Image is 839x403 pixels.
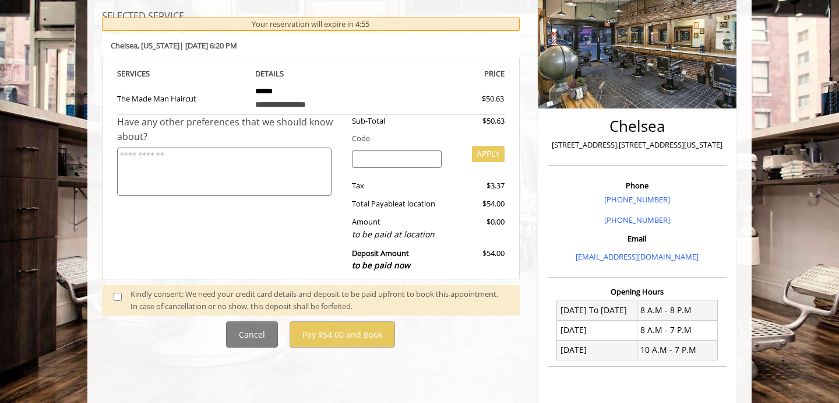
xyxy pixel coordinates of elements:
div: Code [343,132,505,145]
span: at location [399,198,435,209]
div: $54.00 [450,247,504,272]
td: The Made Man Haircut [117,80,246,114]
td: 10 A.M - 7 P.M [637,340,717,360]
th: DETAILS [246,67,376,80]
th: SERVICE [117,67,246,80]
th: PRICE [375,67,505,80]
div: Kindly consent: We need your credit card details and deposit to be paid upfront to book this appo... [131,288,508,313]
h3: Phone [551,181,724,190]
div: $0.00 [450,216,504,241]
a: [PHONE_NUMBER] [604,194,670,205]
p: [STREET_ADDRESS],[STREET_ADDRESS][US_STATE] [551,139,724,151]
div: Sub-Total [343,115,451,127]
h2: Chelsea [551,118,724,135]
a: [PHONE_NUMBER] [604,215,670,225]
h3: Opening Hours [548,288,727,296]
div: Tax [343,180,451,192]
button: Cancel [226,321,278,348]
h3: SELECTED SERVICE [102,12,520,22]
div: to be paid at location [352,228,442,241]
button: APPLY [472,146,505,162]
div: $54.00 [450,198,504,210]
a: [EMAIL_ADDRESS][DOMAIN_NAME] [576,251,699,262]
div: $50.63 [450,115,504,127]
b: Deposit Amount [352,248,410,271]
td: [DATE] [557,320,637,340]
h3: Email [551,234,724,243]
div: Have any other preferences that we should know about? [117,115,343,145]
div: Your reservation will expire in 4:55 [102,17,520,31]
span: to be paid now [352,260,410,271]
td: [DATE] [557,340,637,360]
div: Amount [343,216,451,241]
td: [DATE] To [DATE] [557,300,637,320]
div: $50.63 [440,93,504,105]
span: , [US_STATE] [138,40,179,51]
span: S [146,68,150,79]
b: Chelsea | [DATE] 6:20 PM [111,40,237,51]
div: Total Payable [343,198,451,210]
td: 8 A.M - 8 P.M [637,300,717,320]
button: Pay $54.00 and Book [290,321,395,348]
div: $3.37 [450,180,504,192]
td: 8 A.M - 7 P.M [637,320,717,340]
